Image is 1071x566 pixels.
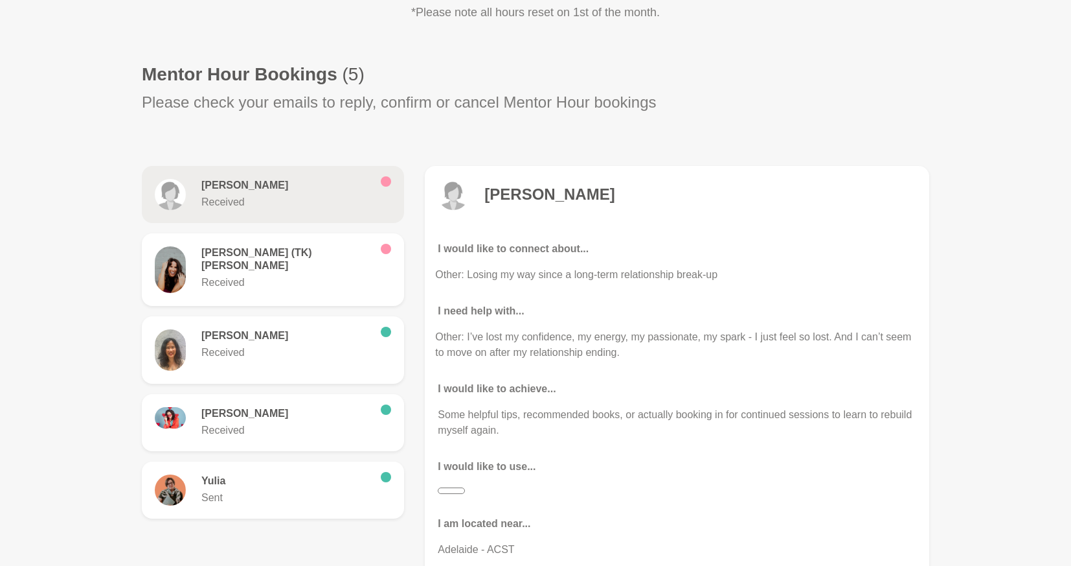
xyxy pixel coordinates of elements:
[201,246,370,272] h6: [PERSON_NAME] (TK) [PERSON_NAME]
[435,267,919,283] p: Other: Losing my way since a long-term relationship break-up
[438,542,916,558] p: Adelaide - ACST
[438,459,916,475] p: I would like to use...
[438,381,916,397] p: I would like to achieve...
[438,407,916,438] p: Some helpful tips, recommended books, or actually booking in for continued sessions to learn to r...
[225,4,846,21] p: *Please note all hours reset on 1st of the month.
[142,63,365,86] h1: Mentor Hour Bookings
[201,195,370,210] p: Received
[201,423,370,438] p: Received
[201,475,370,488] h6: Yulia
[435,329,919,360] p: Other: I’ve lost my confidence, my energy, my passionate, my spark - I just feel so lost. And I c...
[201,329,370,342] h6: [PERSON_NAME]
[438,241,916,257] p: I would like to connect about...
[201,490,370,506] p: Sent
[201,407,370,420] h6: [PERSON_NAME]
[343,64,365,84] span: (5)
[201,275,370,290] p: Received
[201,345,370,360] p: Received
[201,179,370,192] h6: [PERSON_NAME]
[438,303,916,319] p: I need help with...
[438,516,916,532] p: I am located near...
[142,91,657,114] p: Please check your emails to reply, confirm or cancel Mentor Hour bookings
[484,185,614,204] h4: [PERSON_NAME]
